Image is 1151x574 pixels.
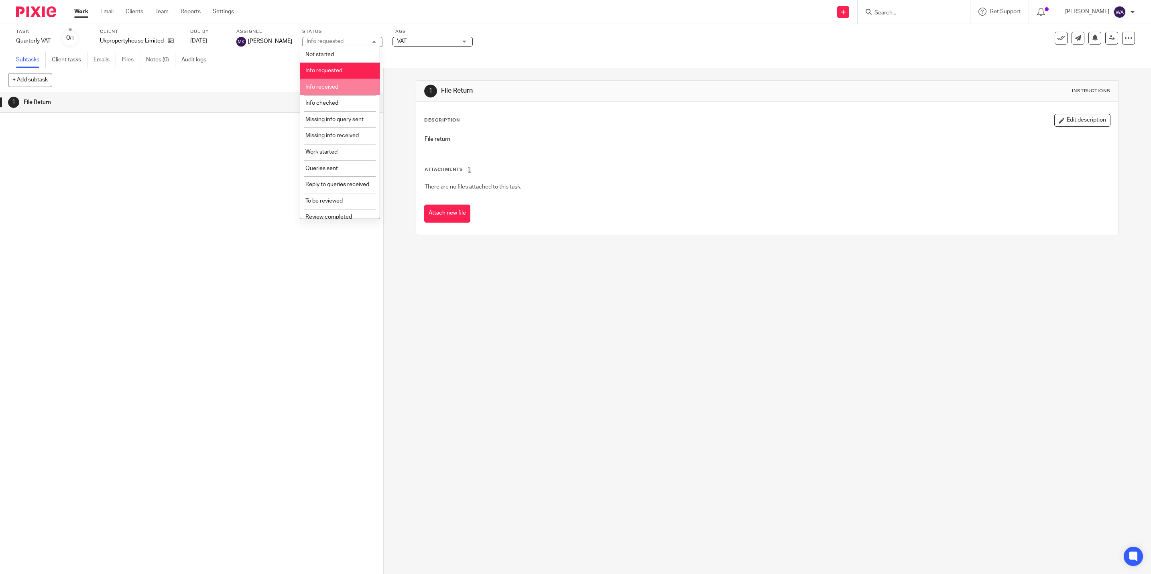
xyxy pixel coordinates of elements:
[181,8,201,16] a: Reports
[1054,114,1110,127] button: Edit description
[8,73,52,87] button: + Add subtask
[305,133,359,138] span: Missing info received
[425,167,463,172] span: Attachments
[100,8,114,16] a: Email
[190,28,226,35] label: Due by
[8,97,19,108] div: 1
[146,52,175,68] a: Notes (0)
[305,149,338,155] span: Work started
[190,38,207,44] span: [DATE]
[441,87,784,95] h1: File Return
[305,117,364,122] span: Missing info query sent
[424,117,460,124] p: Description
[425,135,1110,143] p: File return
[397,39,407,44] span: VAT
[52,52,87,68] a: Client tasks
[305,166,338,171] span: Queries sent
[70,36,74,41] small: /1
[122,52,140,68] a: Files
[305,198,343,204] span: To be reviewed
[424,205,470,223] button: Attach new file
[100,28,180,35] label: Client
[305,182,369,187] span: Reply to queries received
[305,68,342,73] span: Info requested
[1065,8,1109,16] p: [PERSON_NAME]
[307,39,344,44] div: Info requested
[305,100,338,106] span: Info checked
[425,184,521,190] span: There are no files attached to this task.
[24,96,247,108] h1: File Return
[16,52,46,68] a: Subtasks
[236,28,292,35] label: Assignee
[126,8,143,16] a: Clients
[990,9,1021,14] span: Get Support
[1113,6,1126,18] img: svg%3E
[16,6,56,17] img: Pixie
[66,33,74,43] div: 0
[305,84,338,90] span: Info received
[74,8,88,16] a: Work
[424,85,437,97] div: 1
[874,10,946,17] input: Search
[94,52,116,68] a: Emails
[16,37,51,45] div: Quarterly VAT
[392,28,473,35] label: Tags
[213,8,234,16] a: Settings
[302,28,382,35] label: Status
[236,37,246,47] img: svg%3E
[1072,88,1110,94] div: Instructions
[305,214,352,220] span: Review completed
[16,28,51,35] label: Task
[181,52,212,68] a: Audit logs
[248,37,292,45] span: [PERSON_NAME]
[305,52,334,57] span: Not started
[100,37,164,45] p: Ukpropertyhouse Limited
[155,8,169,16] a: Team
